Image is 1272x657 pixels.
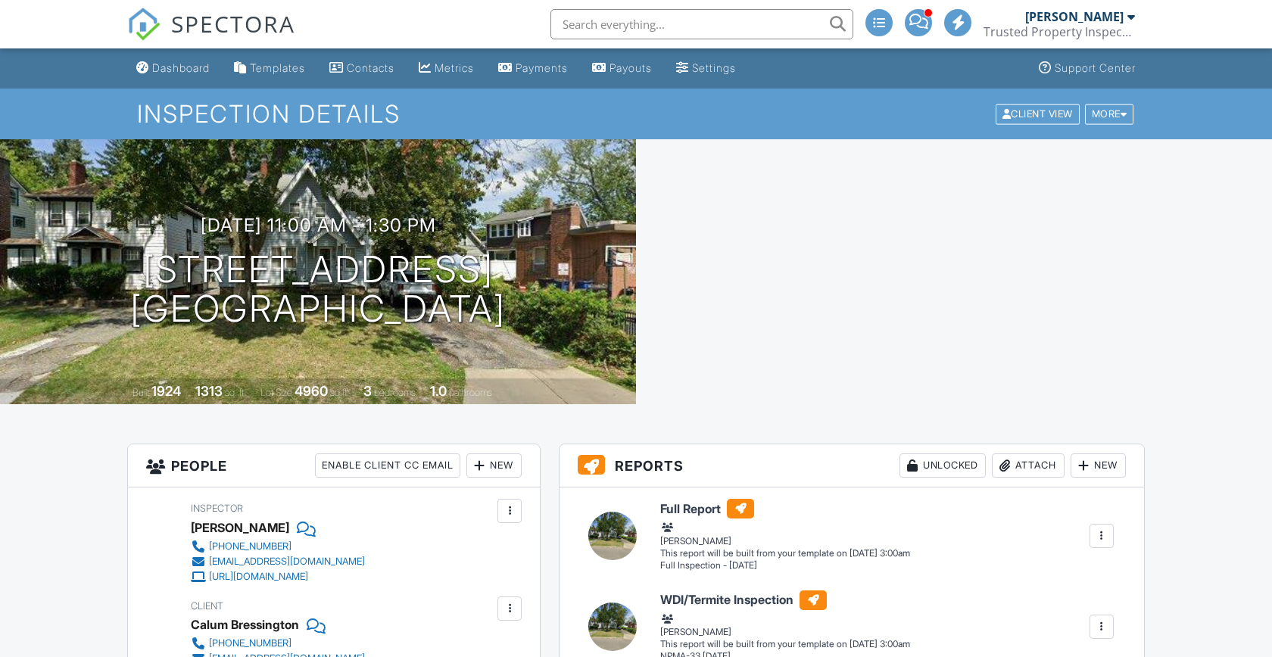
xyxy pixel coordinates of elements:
h6: Full Report [660,499,910,518]
a: Payments [492,54,574,83]
div: New [466,453,522,478]
a: [EMAIL_ADDRESS][DOMAIN_NAME] [191,554,365,569]
div: Enable Client CC Email [315,453,460,478]
span: Lot Size [260,387,292,398]
div: New [1071,453,1126,478]
div: This report will be built from your template on [DATE] 3:00am [660,638,910,650]
a: Settings [670,54,742,83]
span: Inspector [191,503,243,514]
div: 3 [363,383,372,399]
a: Contacts [323,54,401,83]
div: [EMAIL_ADDRESS][DOMAIN_NAME] [209,556,365,568]
a: Metrics [413,54,480,83]
div: Trusted Property Inspections, LLC [984,24,1135,39]
div: [PERSON_NAME] [660,611,910,638]
div: Unlocked [899,453,986,478]
div: [PERSON_NAME] [191,516,289,539]
div: [PERSON_NAME] [1025,9,1124,24]
img: The Best Home Inspection Software - Spectora [127,8,161,41]
div: Payouts [609,61,652,74]
a: Templates [228,54,311,83]
div: Support Center [1055,61,1136,74]
div: Contacts [347,61,394,74]
a: Support Center [1033,54,1142,83]
span: Built [132,387,149,398]
h1: Inspection Details [137,101,1135,127]
h3: Reports [560,444,1144,487]
div: 1924 [151,383,181,399]
input: Search everything... [550,9,853,39]
a: Dashboard [130,54,216,83]
span: sq.ft. [330,387,349,398]
h1: [STREET_ADDRESS] [GEOGRAPHIC_DATA] [130,250,506,330]
a: [PHONE_NUMBER] [191,636,365,651]
span: Client [191,600,223,612]
div: 4960 [295,383,328,399]
span: bedrooms [374,387,416,398]
a: [PHONE_NUMBER] [191,539,365,554]
span: sq. ft. [225,387,246,398]
div: [PERSON_NAME] [660,520,910,547]
div: Calum Bressington [191,613,299,636]
div: [PHONE_NUMBER] [209,540,291,553]
a: Client View [994,107,1083,119]
div: [PHONE_NUMBER] [209,637,291,649]
div: Client View [996,104,1080,124]
div: Templates [250,61,305,74]
div: Payments [516,61,568,74]
div: [URL][DOMAIN_NAME] [209,571,308,583]
div: This report will be built from your template on [DATE] 3:00am [660,547,910,559]
div: Settings [692,61,736,74]
div: Attach [992,453,1065,478]
a: Payouts [586,54,658,83]
span: bathrooms [449,387,492,398]
a: SPECTORA [127,20,295,52]
div: More [1085,104,1134,124]
h3: People [128,444,540,487]
span: SPECTORA [171,8,295,39]
h3: [DATE] 11:00 am - 1:30 pm [201,215,436,235]
div: 1.0 [430,383,447,399]
div: Metrics [435,61,474,74]
a: [URL][DOMAIN_NAME] [191,569,365,584]
div: 1313 [195,383,223,399]
div: Dashboard [152,61,210,74]
div: Full Inspection - [DATE] [660,559,910,572]
h6: WDI/Termite Inspection [660,590,910,610]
